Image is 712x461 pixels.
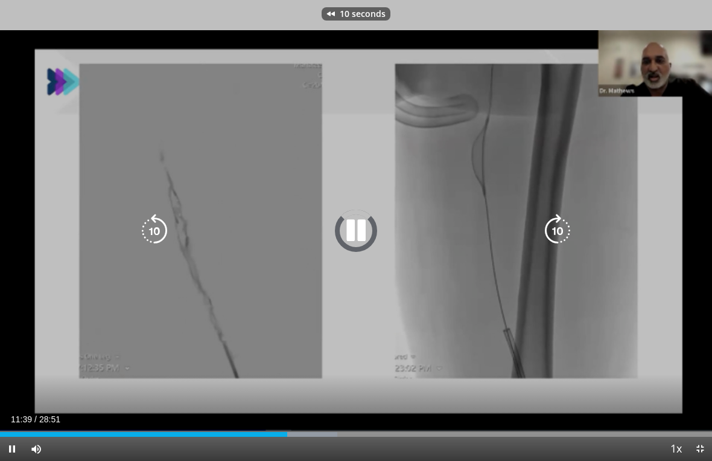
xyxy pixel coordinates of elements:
p: 10 seconds [340,10,386,18]
span: / [34,414,37,424]
span: 11:39 [11,414,32,424]
button: Exit Fullscreen [688,437,712,461]
button: Mute [24,437,48,461]
button: Playback Rate [664,437,688,461]
span: 28:51 [39,414,60,424]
